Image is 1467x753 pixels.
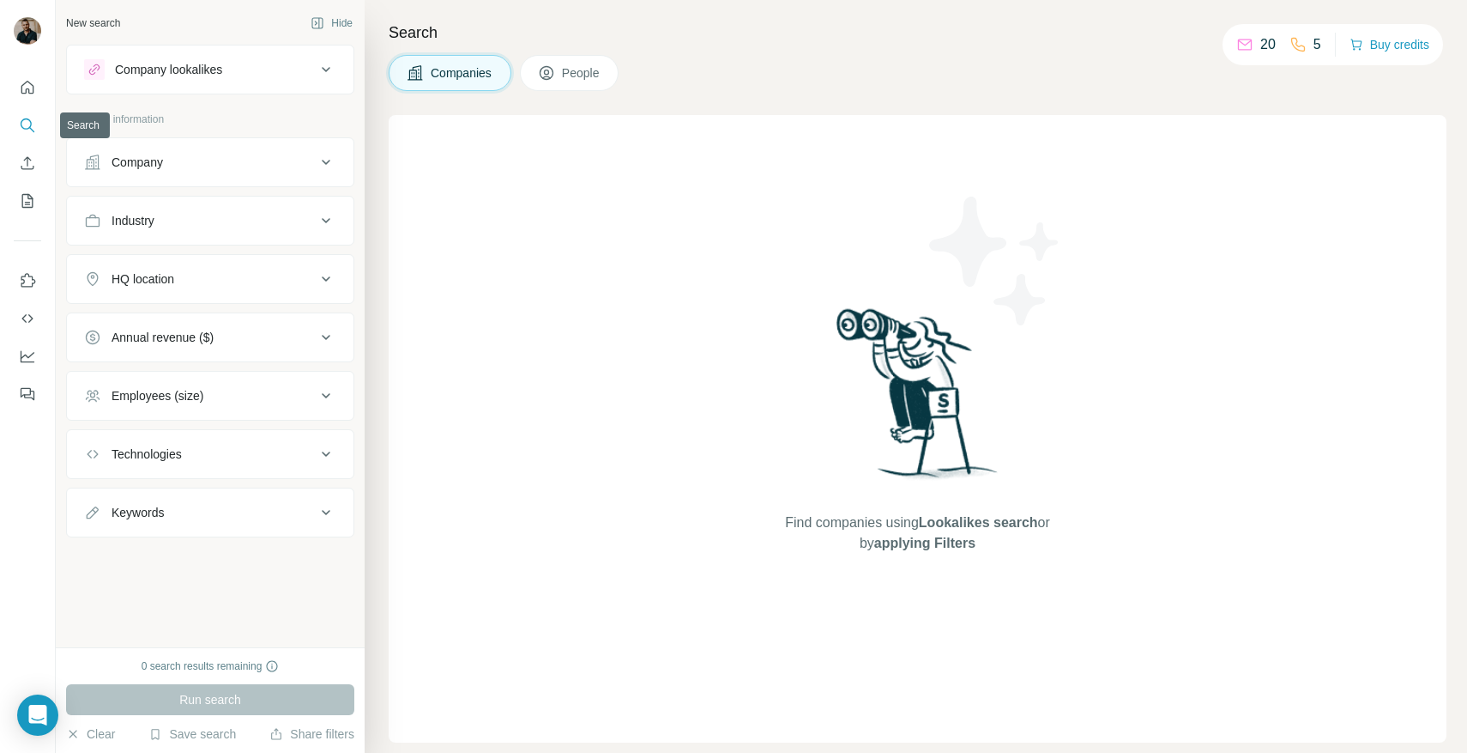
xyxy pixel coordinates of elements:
[67,142,353,183] button: Company
[112,446,182,463] div: Technologies
[1349,33,1429,57] button: Buy credits
[14,341,41,372] button: Dashboard
[431,64,493,82] span: Companies
[780,513,1054,554] span: Find companies using or by
[112,504,164,521] div: Keywords
[14,72,41,103] button: Quick start
[67,317,353,358] button: Annual revenue ($)
[14,17,41,45] img: Avatar
[67,492,353,533] button: Keywords
[14,148,41,179] button: Enrich CSV
[67,375,353,416] button: Employees (size)
[389,21,1446,45] h4: Search
[1260,34,1276,55] p: 20
[14,110,41,141] button: Search
[299,10,365,36] button: Hide
[66,726,115,743] button: Clear
[269,726,354,743] button: Share filters
[14,379,41,410] button: Feedback
[829,304,1007,495] img: Surfe Illustration - Woman searching with binoculars
[142,659,280,674] div: 0 search results remaining
[112,329,214,346] div: Annual revenue ($)
[67,434,353,475] button: Technologies
[14,303,41,334] button: Use Surfe API
[67,49,353,90] button: Company lookalikes
[562,64,601,82] span: People
[918,184,1072,338] img: Surfe Illustration - Stars
[115,61,222,78] div: Company lookalikes
[67,200,353,241] button: Industry
[112,387,203,404] div: Employees (size)
[14,185,41,216] button: My lists
[66,15,120,31] div: New search
[112,270,174,288] div: HQ location
[919,515,1038,530] span: Lookalikes search
[112,212,154,229] div: Industry
[148,726,236,743] button: Save search
[874,536,975,550] span: applying Filters
[66,112,354,127] p: Company information
[14,265,41,296] button: Use Surfe on LinkedIn
[1313,34,1321,55] p: 5
[112,154,163,171] div: Company
[67,258,353,300] button: HQ location
[17,695,58,736] div: Open Intercom Messenger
